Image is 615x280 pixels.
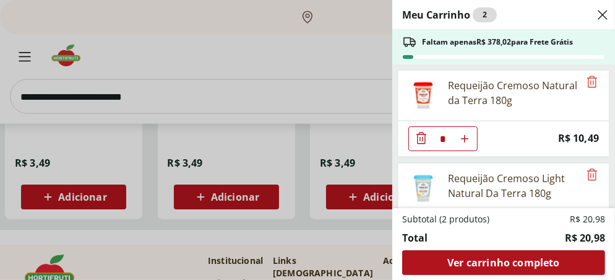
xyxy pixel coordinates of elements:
button: Diminuir Quantidade [409,126,434,151]
span: Faltam apenas R$ 378,02 para Frete Grátis [422,37,573,47]
img: Principal [406,171,441,206]
a: Ver carrinho completo [402,250,605,275]
div: Requeijão Cremoso Natural da Terra 180g [448,78,579,108]
span: R$ 20,98 [570,213,605,225]
button: Aumentar Quantidade [452,126,477,151]
div: Requeijão Cremoso Light Natural Da Terra 180g [448,171,579,201]
img: Requeijão Cremoso Natural da Terra 180g [406,78,441,113]
input: Quantidade Atual [434,127,452,151]
span: R$ 20,98 [565,230,605,245]
span: Total [402,230,428,245]
button: Remove [585,75,600,90]
span: Ver carrinho completo [447,258,559,268]
div: 2 [473,7,497,22]
span: R$ 10,49 [558,130,599,147]
h2: Meu Carrinho [402,7,497,22]
button: Remove [585,168,600,183]
span: Subtotal (2 produtos) [402,213,489,225]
